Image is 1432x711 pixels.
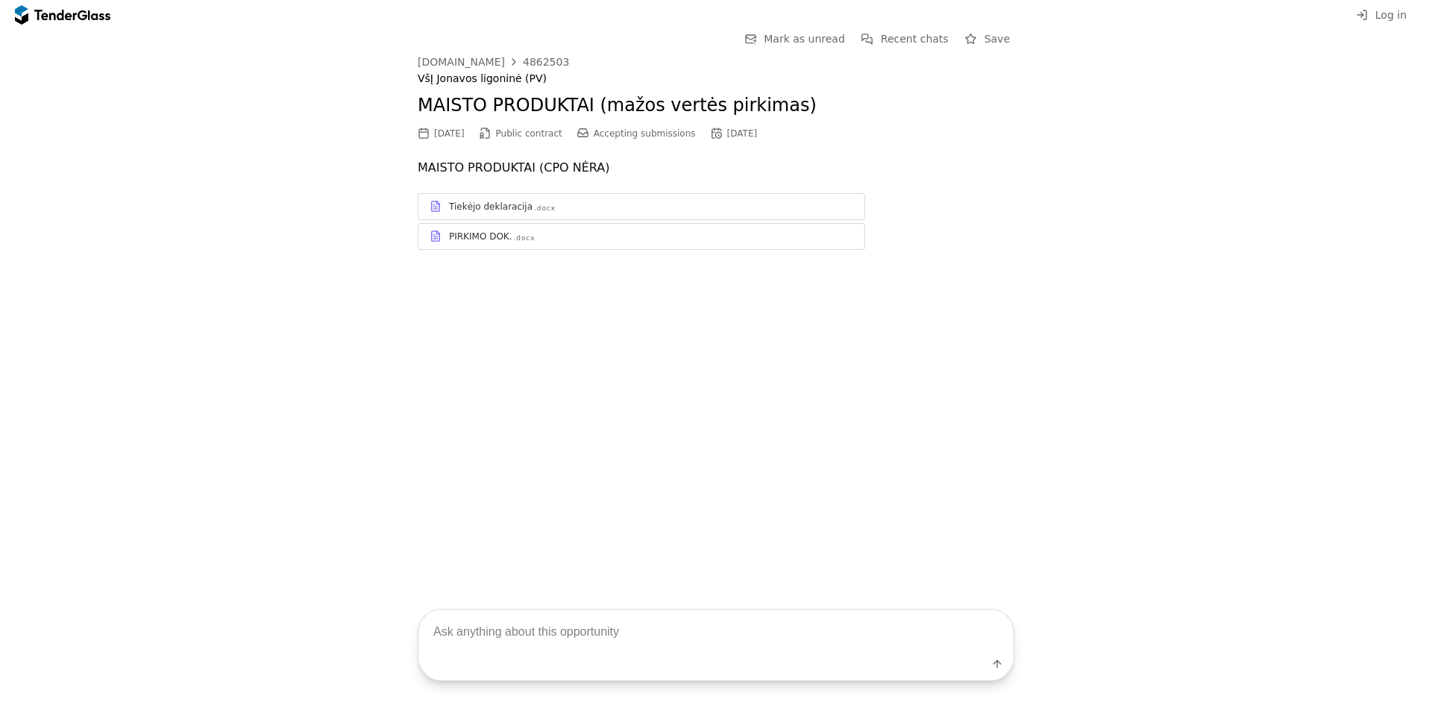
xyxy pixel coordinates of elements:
[534,204,556,213] div: .docx
[418,57,505,67] div: [DOMAIN_NAME]
[984,33,1010,45] span: Save
[594,128,696,139] span: Accepting submissions
[740,30,850,48] button: Mark as unread
[881,33,949,45] span: Recent chats
[496,128,562,139] span: Public contract
[523,57,569,67] div: 4862503
[418,193,865,220] a: Tiekėjo deklaracija.docx
[514,234,536,243] div: .docx
[764,33,845,45] span: Mark as unread
[449,231,512,242] div: PIRKIMO DOK.
[1375,9,1407,21] span: Log in
[449,201,533,213] div: Tiekėjo deklaracija
[418,223,865,250] a: PIRKIMO DOK..docx
[1351,6,1411,25] button: Log in
[418,157,1014,178] p: MAISTO PRODUKTAI (CPO NĖRA)
[418,56,569,68] a: [DOMAIN_NAME]4862503
[727,128,758,139] div: [DATE]
[434,128,465,139] div: [DATE]
[418,72,1014,85] div: VšĮ Jonavos ligoninė (PV)
[961,30,1014,48] button: Save
[418,93,1014,119] h2: MAISTO PRODUKTAI (mažos vertės pirkimas)
[857,30,953,48] button: Recent chats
